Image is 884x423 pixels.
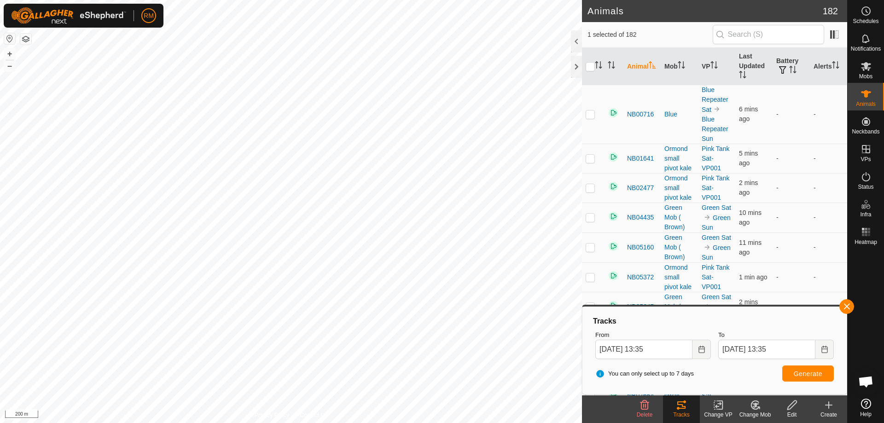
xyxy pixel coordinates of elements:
div: Green Mob ( Brown) [664,203,694,232]
img: to [704,303,711,310]
img: returning on [608,270,619,281]
img: returning on [608,211,619,222]
span: Infra [860,212,871,217]
td: - [810,262,847,292]
img: returning on [608,151,619,162]
a: Green Sat [702,234,731,241]
a: Pink Tank Sat-VP001 [702,382,729,409]
div: Change VP [700,411,737,419]
td: - [810,203,847,232]
td: - [810,232,847,262]
th: VP [698,48,735,85]
span: Mobs [859,74,872,79]
span: Animals [856,101,876,107]
button: – [4,60,15,71]
span: NB04435 [627,213,654,222]
span: 5 Oct 2025, 1:33 pm [739,298,758,315]
a: Green Sun [702,244,731,261]
img: returning on [608,181,619,192]
button: Choose Date [815,340,834,359]
th: Mob [661,48,698,85]
a: Green Sun [702,303,731,320]
div: Tracks [592,316,837,327]
span: Generate [794,370,822,377]
div: Ormond small pivot kale [664,263,694,292]
td: - [810,173,847,203]
div: Ormond small pivot kale [664,174,694,203]
input: Search (S) [713,25,824,44]
div: Create [810,411,847,419]
h2: Animals [587,6,823,17]
span: NB01641 [627,154,654,163]
span: RM [144,11,154,21]
button: Reset Map [4,33,15,44]
img: to [713,105,721,113]
td: - [810,292,847,322]
td: - [773,262,810,292]
a: Green Sat [702,204,731,211]
div: Change Mob [737,411,773,419]
img: Gallagher Logo [11,7,126,24]
td: - [773,85,810,144]
img: to [704,243,711,251]
span: Status [858,184,873,190]
label: To [718,330,834,340]
button: Generate [782,365,834,382]
p-sorticon: Activate to sort [608,63,615,70]
td: - [773,144,810,173]
p-sorticon: Activate to sort [789,67,797,75]
span: NB00716 [627,110,654,119]
a: Contact Us [300,411,327,419]
a: Privacy Policy [255,411,289,419]
div: Edit [773,411,810,419]
div: Blue [664,110,694,119]
span: NB05160 [627,243,654,252]
a: Blue Repeater Sun [702,116,728,142]
img: to [704,214,711,221]
span: You can only select up to 7 days [595,369,694,378]
span: Heatmap [855,239,877,245]
span: VPs [861,156,871,162]
span: Schedules [853,18,878,24]
button: Map Layers [20,34,31,45]
a: Blue Repeater Sat [702,86,728,113]
th: Animal [623,48,661,85]
th: Alerts [810,48,847,85]
span: 5 Oct 2025, 1:24 pm [739,209,762,226]
a: Pink Tank Sat-VP001 [702,174,729,201]
td: - [773,292,810,322]
label: From [595,330,711,340]
span: NB02477 [627,183,654,193]
p-sorticon: Activate to sort [595,63,602,70]
img: returning on [608,241,619,252]
span: Notifications [851,46,881,52]
div: Green Mob ( Brown) [664,233,694,262]
span: 5 Oct 2025, 1:33 pm [739,179,758,196]
td: - [810,144,847,173]
button: Choose Date [692,340,711,359]
a: Help [848,395,884,421]
span: 5 Oct 2025, 1:24 pm [739,239,762,256]
td: - [773,232,810,262]
a: Green Sun [702,214,731,231]
span: 5 Oct 2025, 1:34 pm [739,273,767,281]
span: NB05645 [627,302,654,312]
img: returning on [608,107,619,118]
p-sorticon: Activate to sort [678,63,685,70]
div: Ormond small pivot kale [664,144,694,173]
span: Neckbands [852,129,879,134]
div: Open chat [852,368,880,395]
th: Battery [773,48,810,85]
p-sorticon: Activate to sort [739,72,746,80]
button: + [4,48,15,59]
td: - [810,85,847,144]
th: Last Updated [735,48,773,85]
td: - [773,173,810,203]
span: NB05372 [627,272,654,282]
span: 5 Oct 2025, 1:29 pm [739,105,758,122]
div: Tracks [663,411,700,419]
td: - [773,203,810,232]
p-sorticon: Activate to sort [832,63,839,70]
span: 5 Oct 2025, 1:29 pm [739,150,758,167]
div: Green Mob ( Brown) [664,292,694,321]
